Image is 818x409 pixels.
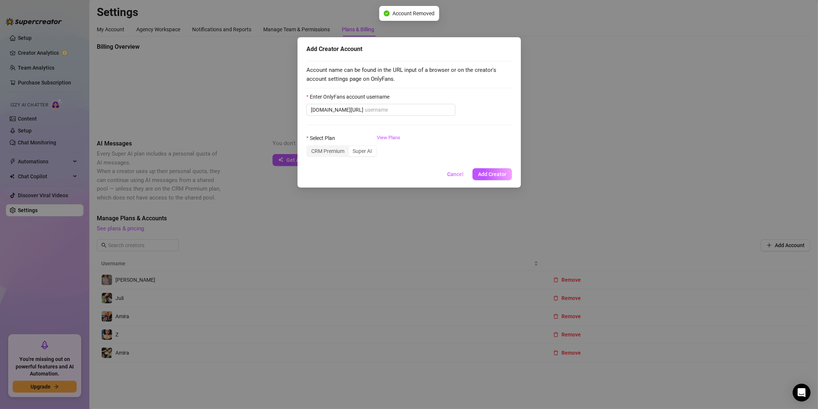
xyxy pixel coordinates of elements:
input: Enter OnlyFans account username [365,106,451,114]
label: Enter OnlyFans account username [306,93,394,101]
a: View Plans [377,134,400,164]
span: Add Creator [478,171,506,177]
span: Account Removed [392,9,435,17]
div: segmented control [306,145,377,157]
div: Super AI [348,146,376,156]
div: Open Intercom Messenger [793,384,811,402]
button: Add Creator [472,168,512,180]
div: CRM Premium [307,146,348,156]
div: Add Creator Account [306,45,512,54]
span: Account name can be found in the URL input of a browser or on the creator's account settings page... [306,66,512,83]
label: Select Plan [306,134,340,142]
span: Cancel [447,171,464,177]
span: [DOMAIN_NAME][URL] [311,106,363,114]
button: Cancel [441,168,470,180]
span: check-circle [383,10,389,16]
